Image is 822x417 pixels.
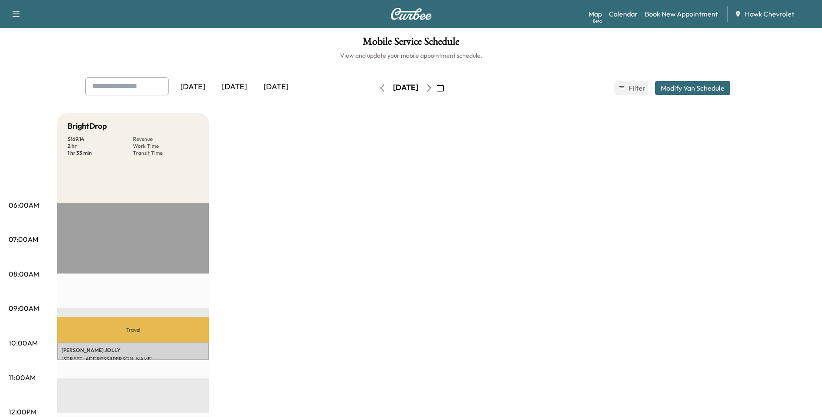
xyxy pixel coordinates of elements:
div: [DATE] [393,82,418,93]
div: [DATE] [214,77,255,97]
p: [STREET_ADDRESS][PERSON_NAME] [62,355,205,362]
p: 07:00AM [9,234,38,244]
p: Travel [57,317,209,342]
p: 2 hr [68,143,133,150]
img: Curbee Logo [390,8,432,20]
div: [DATE] [255,77,297,97]
h6: View and update your mobile appointment schedule. [9,51,813,60]
p: 08:00AM [9,269,39,279]
h1: Mobile Service Schedule [9,36,813,51]
a: Book New Appointment [645,9,718,19]
p: 10:00AM [9,338,38,348]
a: MapBeta [588,9,602,19]
p: [PERSON_NAME] JOLLY [62,347,205,354]
p: 09:00AM [9,303,39,313]
span: Filter [629,83,644,93]
p: 06:00AM [9,200,39,210]
button: Filter [614,81,648,95]
h5: BrightDrop [68,120,107,132]
div: Beta [593,18,602,24]
span: Hawk Chevrolet [745,9,794,19]
p: Transit Time [133,150,198,156]
a: Calendar [609,9,638,19]
p: 1 hr 33 min [68,150,133,156]
div: [DATE] [172,77,214,97]
p: $ 169.14 [68,136,133,143]
button: Modify Van Schedule [655,81,730,95]
p: 12:00PM [9,407,36,417]
p: Work Time [133,143,198,150]
p: 11:00AM [9,372,36,383]
p: Revenue [133,136,198,143]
